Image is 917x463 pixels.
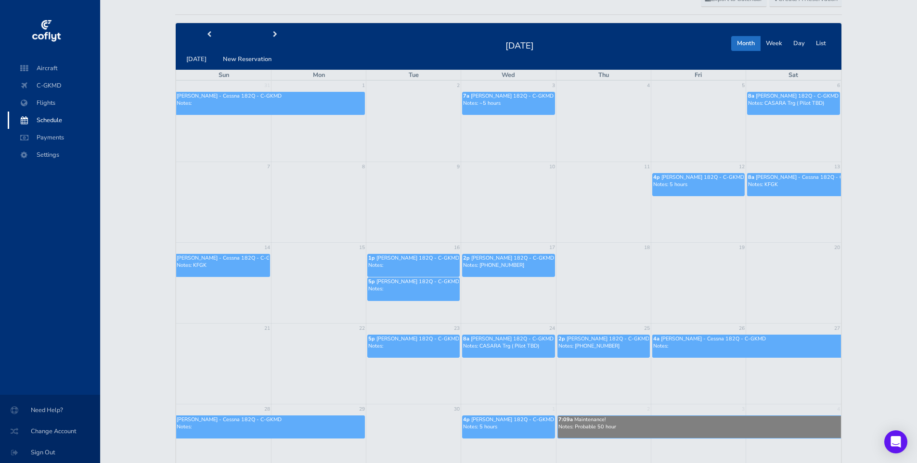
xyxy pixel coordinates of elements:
[748,92,754,100] span: 8a
[558,342,649,350] p: Notes: [PHONE_NUMBER]
[646,404,651,414] a: 2
[884,430,907,453] div: Open Intercom Messenger
[548,324,556,333] a: 24
[177,92,282,100] span: [PERSON_NAME] - Cessna 182Q - C-GKMD
[661,335,766,342] span: [PERSON_NAME] - Cessna 182Q - C-GKMD
[17,77,90,94] span: C-GKMD
[558,335,565,342] span: 2p
[177,262,269,269] p: Notes: KFGK
[653,335,659,342] span: 4a
[177,416,282,423] span: [PERSON_NAME] - Cessna 182Q - C-GKMD
[558,416,573,423] span: 7:09a
[17,60,90,77] span: Aircraft
[653,174,660,181] span: 4p
[217,52,277,67] button: New Reservation
[453,404,461,414] a: 30
[643,324,651,333] a: 25
[738,162,746,172] a: 12
[788,36,811,51] button: Day
[361,162,366,172] a: 8
[17,94,90,112] span: Flights
[376,335,459,342] span: [PERSON_NAME] 182Q - C-GKMD
[810,36,832,51] button: List
[17,129,90,146] span: Payments
[748,100,839,107] p: Notes: CASARA Trg ( Pilot TBD)
[376,278,459,285] span: [PERSON_NAME] 182Q - C-GKMD
[181,52,212,67] button: [DATE]
[643,162,651,172] a: 11
[463,92,469,100] span: 7a
[500,38,540,51] h2: [DATE]
[471,254,554,262] span: [PERSON_NAME] 182Q - C-GKMD
[263,81,271,90] a: 31
[368,254,375,262] span: 1p
[456,81,461,90] a: 2
[463,100,554,107] p: Notes: ~5 hours
[463,335,469,342] span: 8a
[17,146,90,163] span: Settings
[358,324,366,333] a: 22
[368,335,375,342] span: 5p
[646,81,651,90] a: 4
[741,81,746,90] a: 5
[653,181,744,188] p: Notes: 5 hours
[567,335,649,342] span: [PERSON_NAME] 182Q - C-GKMD
[368,285,459,292] p: Notes:
[177,423,364,430] p: Notes:
[12,444,89,461] span: Sign Out
[643,243,651,252] a: 18
[738,324,746,333] a: 26
[368,278,375,285] span: 5p
[177,254,282,262] span: [PERSON_NAME] - Cessna 182Q - C-GKMD
[176,27,242,42] button: prev
[471,416,554,423] span: [PERSON_NAME] 182Q - C-GKMD
[263,324,271,333] a: 21
[12,423,89,440] span: Change Account
[548,162,556,172] a: 10
[574,416,606,423] span: Maintenance!
[463,423,554,430] p: Notes: 5 hours
[368,262,459,269] p: Notes:
[471,92,554,100] span: [PERSON_NAME] 182Q - C-GKMD
[463,416,470,423] span: 4p
[738,243,746,252] a: 19
[463,342,554,350] p: Notes: CASARA Trg ( Pilot TBD)
[551,81,556,90] a: 3
[548,243,556,252] a: 17
[12,401,89,419] span: Need Help?
[653,342,840,350] p: Notes:
[463,262,554,269] p: Notes: [PHONE_NUMBER]
[456,162,461,172] a: 9
[551,404,556,414] a: 1
[836,81,841,90] a: 6
[598,71,609,79] span: Thu
[833,162,841,172] a: 13
[756,174,861,181] span: [PERSON_NAME] - Cessna 182Q - C-GKMD
[661,174,744,181] span: [PERSON_NAME] 182Q - C-GKMD
[463,254,470,262] span: 2p
[242,27,309,42] button: next
[266,162,271,172] a: 7
[453,243,461,252] a: 16
[748,174,754,181] span: 8a
[313,71,325,79] span: Mon
[731,36,761,51] button: Month
[502,71,515,79] span: Wed
[263,243,271,252] a: 14
[741,404,746,414] a: 3
[788,71,798,79] span: Sat
[358,243,366,252] a: 15
[695,71,702,79] span: Fri
[453,324,461,333] a: 23
[558,423,840,430] p: Notes: Probable 50 hour
[17,112,90,129] span: Schedule
[358,404,366,414] a: 29
[760,36,788,51] button: Week
[177,100,364,107] p: Notes:
[361,81,366,90] a: 1
[409,71,419,79] span: Tue
[833,243,841,252] a: 20
[748,181,840,188] p: Notes: KFGK
[471,335,554,342] span: [PERSON_NAME] 182Q - C-GKMD
[833,324,841,333] a: 27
